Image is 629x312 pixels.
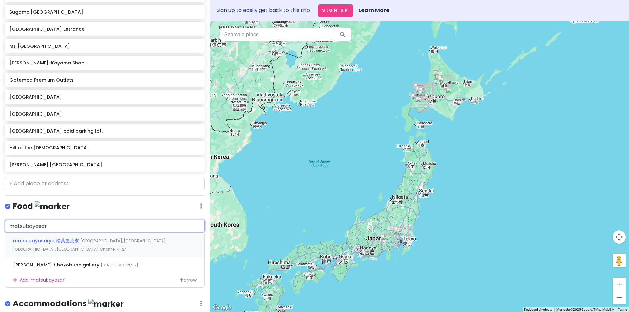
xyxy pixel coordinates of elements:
input: Search a place [220,28,351,41]
img: marker [88,299,124,309]
div: Otaru [413,82,427,96]
div: Lake Shikotsu paid parking lot. [419,90,433,104]
button: Zoom in [613,278,626,291]
div: Furano [433,79,448,93]
h6: [PERSON_NAME]-Koyama Shop [10,60,200,66]
div: Nakajima Park [418,85,432,99]
div: Shirahige Waterfall [437,76,452,90]
a: Terms (opens in new tab) [618,308,627,311]
span: Map data ©2025 Google, TMap Mobility [556,308,614,311]
div: Obihiro [446,87,460,101]
h6: Gotemba Premium Outlets [10,77,200,83]
div: Add ' matsubayasar ' [5,273,204,287]
div: Jōzankei [415,86,429,101]
div: Lake Tōya [410,93,425,108]
div: Shirogane Blue Pond (Aoiike) [437,75,451,90]
div: Fuji Safari Park [380,234,394,249]
div: Shiroi Koibito Park [417,84,431,98]
span: [PERSON_NAME] / hakobune gallery [13,262,101,268]
a: Learn More [358,7,389,14]
button: Drag Pegman onto the map to open Street View [613,254,626,267]
div: DEL style Ikebukuro Higashiguchi by Daiwa Roynet Hotel [393,226,408,240]
div: Takino Suzuran Hillside Park [418,87,433,102]
button: Keyboard shortcuts [524,307,552,312]
div: Asahikawa [433,70,448,84]
span: [GEOGRAPHIC_DATA], [GEOGRAPHIC_DATA], [GEOGRAPHIC_DATA], [GEOGRAPHIC_DATA] Chome−4−27 [13,238,166,252]
button: Map camera controls [613,230,626,244]
div: Sapporo Beer Museum [418,84,433,99]
input: + Add place or address [5,177,205,190]
h6: Hill of the [DEMOGRAPHIC_DATA] [10,145,200,151]
h6: [GEOGRAPHIC_DATA] [10,111,200,117]
h6: [GEOGRAPHIC_DATA] Entrance [10,26,200,32]
input: + Add place or address [5,220,205,233]
div: Mount Moiwa Ropeway Entrance [418,85,432,99]
h6: [PERSON_NAME] [GEOGRAPHIC_DATA] [10,162,200,168]
h6: [GEOGRAPHIC_DATA] paid parking lot. [10,128,200,134]
div: Noboribetsu Bear Park [415,96,429,110]
h4: Accommodations [13,299,124,309]
div: Otaru Kourakuen [413,82,428,97]
div: Jozankei Yurakusoan [415,86,430,101]
img: marker [35,201,70,211]
div: Makino Musashi-Koyama Shop [393,228,408,242]
span: [STREET_ADDRESS] [101,262,138,268]
h6: [GEOGRAPHIC_DATA] [10,94,200,100]
img: Google [211,303,233,312]
h6: Sugamo [GEOGRAPHIC_DATA] [10,9,200,15]
button: Zoom out [613,291,626,304]
h6: Mt. [GEOGRAPHIC_DATA] [10,43,200,49]
div: Gotemba Premium Outlets [382,234,397,248]
button: Sign Up [318,4,353,17]
div: Mt. Tengu [413,83,428,98]
a: Open this area in Google Maps (opens a new window) [211,303,233,312]
h4: Food [13,201,70,212]
div: Lake Shikotsu [418,90,432,105]
div: Sugamo Jizodori Shopping Street [394,226,409,240]
div: Biei [435,74,449,88]
span: arrow [180,276,197,284]
span: matsubayasaryo 松葉屋茶寮 [13,237,80,244]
